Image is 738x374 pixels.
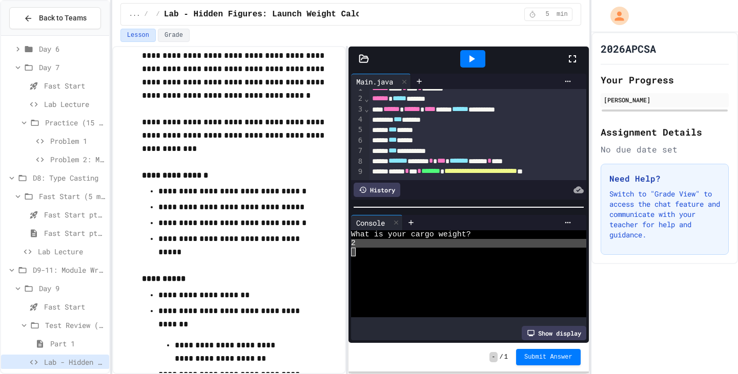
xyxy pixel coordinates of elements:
[351,125,364,135] div: 5
[120,29,156,42] button: Lesson
[504,353,508,361] span: 1
[33,172,105,183] span: D8: Type Casting
[557,10,568,18] span: min
[351,215,403,230] div: Console
[351,217,390,228] div: Console
[500,353,503,361] span: /
[609,172,720,185] h3: Need Help?
[351,146,364,156] div: 7
[39,13,87,24] span: Back to Teams
[489,352,497,362] span: -
[164,8,391,20] span: Lab - Hidden Figures: Launch Weight Calculator
[364,95,369,103] span: Fold line
[44,99,105,109] span: Lab Lecture
[44,209,105,220] span: Fast Start pt.1
[351,104,364,115] div: 3
[39,43,105,54] span: Day 6
[158,29,190,42] button: Grade
[516,349,581,365] button: Submit Answer
[601,41,656,56] h1: 2026APCSA
[522,326,586,340] div: Show display
[539,10,556,18] span: 5
[351,157,364,167] div: 8
[609,189,720,240] p: Switch to "Grade View" to access the chat feature and communicate with your teacher for help and ...
[524,353,572,361] span: Submit Answer
[351,167,364,188] div: 9
[39,191,105,202] span: Fast Start (5 mins)
[354,183,400,197] div: History
[600,4,631,28] div: My Account
[351,94,364,104] div: 2
[351,136,364,146] div: 6
[364,105,369,113] span: Fold line
[351,239,356,248] span: 2
[601,125,729,139] h2: Assignment Details
[45,117,105,128] span: Practice (15 mins)
[39,283,105,294] span: Day 9
[351,115,364,125] div: 4
[50,338,105,349] span: Part 1
[144,10,148,18] span: /
[38,246,105,257] span: Lab Lecture
[351,74,411,89] div: Main.java
[33,265,105,275] span: D9-11: Module Wrap Up
[44,228,105,238] span: Fast Start pt.2
[351,76,398,87] div: Main.java
[45,320,105,331] span: Test Review (35 mins)
[129,10,140,18] span: ...
[601,73,729,87] h2: Your Progress
[604,95,726,104] div: [PERSON_NAME]
[50,136,105,146] span: Problem 1
[39,62,105,73] span: Day 7
[44,357,105,367] span: Lab - Hidden Figures: Launch Weight Calculator
[351,83,364,94] div: 1
[601,143,729,156] div: No due date set
[156,10,160,18] span: /
[50,154,105,165] span: Problem 2: Mission Resource Calculator
[351,230,471,239] span: What is your cargo weight?
[9,7,101,29] button: Back to Teams
[44,80,105,91] span: Fast Start
[44,301,105,312] span: Fast Start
